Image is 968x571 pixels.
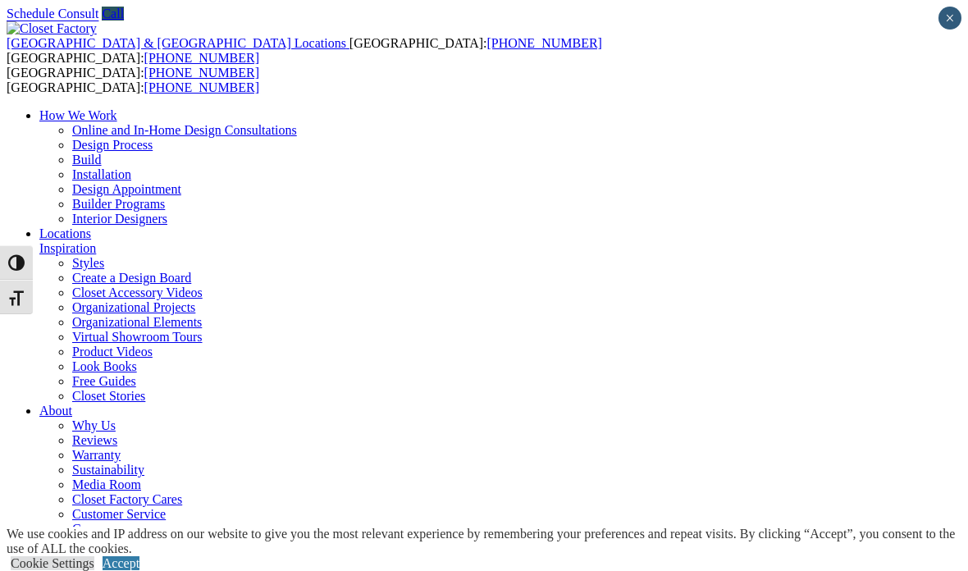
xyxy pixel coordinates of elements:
[72,182,181,196] a: Design Appointment
[7,21,97,36] img: Closet Factory
[103,556,139,570] a: Accept
[144,66,259,80] a: [PHONE_NUMBER]
[72,315,202,329] a: Organizational Elements
[72,389,145,403] a: Closet Stories
[72,197,165,211] a: Builder Programs
[72,330,203,344] a: Virtual Showroom Tours
[72,256,104,270] a: Styles
[486,36,601,50] a: [PHONE_NUMBER]
[72,359,137,373] a: Look Books
[72,492,182,506] a: Closet Factory Cares
[7,527,968,556] div: We use cookies and IP address on our website to give you the most relevant experience by remember...
[72,463,144,477] a: Sustainability
[72,300,195,314] a: Organizational Projects
[72,285,203,299] a: Closet Accessory Videos
[72,374,136,388] a: Free Guides
[102,7,124,21] a: Call
[7,66,259,94] span: [GEOGRAPHIC_DATA]: [GEOGRAPHIC_DATA]:
[144,51,259,65] a: [PHONE_NUMBER]
[72,522,112,536] a: Careers
[7,36,346,50] span: [GEOGRAPHIC_DATA] & [GEOGRAPHIC_DATA] Locations
[7,36,349,50] a: [GEOGRAPHIC_DATA] & [GEOGRAPHIC_DATA] Locations
[72,477,141,491] a: Media Room
[39,108,117,122] a: How We Work
[72,433,117,447] a: Reviews
[72,448,121,462] a: Warranty
[72,153,102,167] a: Build
[72,418,116,432] a: Why Us
[39,404,72,418] a: About
[39,226,91,240] a: Locations
[72,345,153,359] a: Product Videos
[72,167,131,181] a: Installation
[938,7,961,30] button: Close
[72,138,153,152] a: Design Process
[144,80,259,94] a: [PHONE_NUMBER]
[72,123,297,137] a: Online and In-Home Design Consultations
[7,36,602,65] span: [GEOGRAPHIC_DATA]: [GEOGRAPHIC_DATA]:
[7,7,98,21] a: Schedule Consult
[11,556,94,570] a: Cookie Settings
[72,507,166,521] a: Customer Service
[72,212,167,226] a: Interior Designers
[72,271,191,285] a: Create a Design Board
[39,241,96,255] a: Inspiration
